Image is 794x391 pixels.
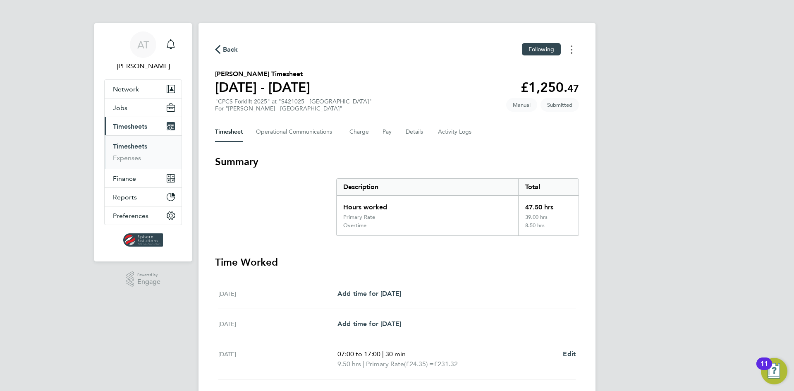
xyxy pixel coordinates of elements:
[349,122,369,142] button: Charge
[337,179,518,195] div: Description
[104,61,182,71] span: Amelia Taylor
[215,122,243,142] button: Timesheet
[105,98,182,117] button: Jobs
[529,46,554,53] span: Following
[126,271,161,287] a: Powered byEngage
[105,169,182,187] button: Finance
[113,175,136,182] span: Finance
[105,188,182,206] button: Reports
[105,135,182,169] div: Timesheets
[363,360,364,368] span: |
[336,178,579,236] div: Summary
[113,212,148,220] span: Preferences
[506,98,537,112] span: This timesheet was manually created.
[337,350,380,358] span: 07:00 to 17:00
[223,45,238,55] span: Back
[137,271,160,278] span: Powered by
[563,349,576,359] a: Edit
[215,155,579,168] h3: Summary
[215,79,310,96] h1: [DATE] - [DATE]
[337,196,518,214] div: Hours worked
[385,350,406,358] span: 30 min
[256,122,336,142] button: Operational Communications
[113,154,141,162] a: Expenses
[404,360,434,368] span: (£24.35) =
[540,98,579,112] span: This timesheet is Submitted.
[521,79,579,95] app-decimal: £1,250.
[337,319,401,329] a: Add time for [DATE]
[215,44,238,55] button: Back
[438,122,473,142] button: Activity Logs
[563,350,576,358] span: Edit
[761,364,768,374] div: 11
[343,222,366,229] div: Overtime
[406,122,425,142] button: Details
[105,206,182,225] button: Preferences
[337,289,401,299] a: Add time for [DATE]
[215,69,310,79] h2: [PERSON_NAME] Timesheet
[215,98,372,112] div: "CPCS Forklift 2025" at "S421025 - [GEOGRAPHIC_DATA]"
[383,122,392,142] button: Pay
[215,105,372,112] div: For "[PERSON_NAME] - [GEOGRAPHIC_DATA]"
[218,349,337,369] div: [DATE]
[105,117,182,135] button: Timesheets
[518,179,579,195] div: Total
[123,233,163,247] img: spheresolutions-logo-retina.png
[218,319,337,329] div: [DATE]
[567,82,579,94] span: 47
[522,43,561,55] button: Following
[137,278,160,285] span: Engage
[94,23,192,261] nav: Main navigation
[104,233,182,247] a: Go to home page
[113,85,139,93] span: Network
[137,39,149,50] span: AT
[215,256,579,269] h3: Time Worked
[337,320,401,328] span: Add time for [DATE]
[113,104,127,112] span: Jobs
[434,360,458,368] span: £231.32
[113,193,137,201] span: Reports
[218,289,337,299] div: [DATE]
[337,360,361,368] span: 9.50 hrs
[518,196,579,214] div: 47.50 hrs
[113,142,147,150] a: Timesheets
[104,31,182,71] a: AT[PERSON_NAME]
[761,358,787,384] button: Open Resource Center, 11 new notifications
[382,350,384,358] span: |
[564,43,579,56] button: Timesheets Menu
[113,122,147,130] span: Timesheets
[337,290,401,297] span: Add time for [DATE]
[105,80,182,98] button: Network
[518,214,579,222] div: 39.00 hrs
[518,222,579,235] div: 8.50 hrs
[366,359,404,369] span: Primary Rate
[343,214,375,221] div: Primary Rate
